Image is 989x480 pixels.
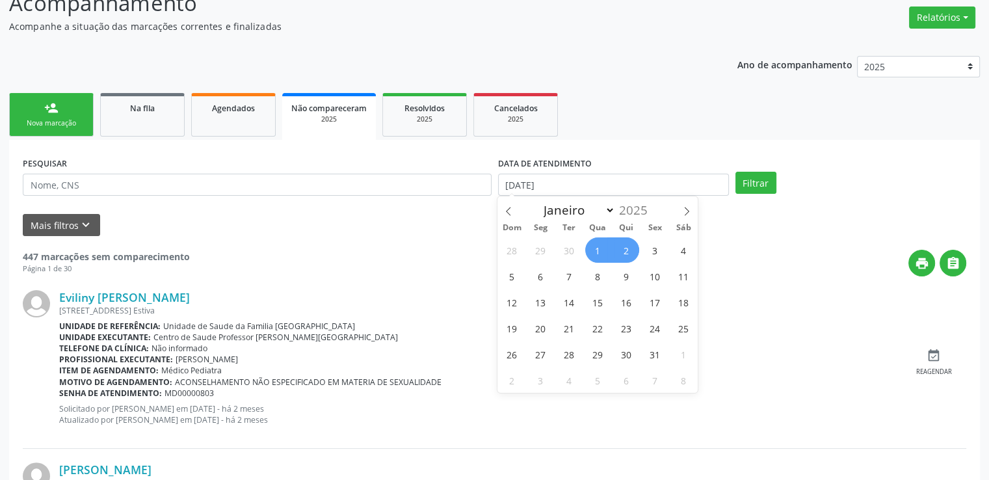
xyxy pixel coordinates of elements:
[163,321,355,332] span: Unidade de Saude da Familia [GEOGRAPHIC_DATA]
[23,290,50,317] img: img
[614,367,639,393] span: Novembro 6, 2025
[175,377,442,388] span: ACONSELHAMENTO NÃO ESPECIFICADO EM MATERIA DE SEXUALIDADE
[538,201,616,219] select: Month
[9,20,689,33] p: Acompanhe a situação das marcações correntes e finalizadas
[404,103,445,114] span: Resolvidos
[498,153,592,174] label: DATA DE ATENDIMENTO
[19,118,84,128] div: Nova marcação
[499,237,525,263] span: Setembro 28, 2025
[44,101,59,115] div: person_add
[528,263,553,289] span: Outubro 6, 2025
[499,315,525,341] span: Outubro 19, 2025
[528,367,553,393] span: Novembro 3, 2025
[642,237,668,263] span: Outubro 3, 2025
[59,305,901,316] div: [STREET_ADDRESS] Estiva
[557,237,582,263] span: Setembro 30, 2025
[585,289,611,315] span: Outubro 15, 2025
[669,224,698,232] span: Sáb
[642,315,668,341] span: Outubro 24, 2025
[59,354,173,365] b: Profissional executante:
[528,237,553,263] span: Setembro 29, 2025
[23,214,100,237] button: Mais filtroskeyboard_arrow_down
[614,263,639,289] span: Outubro 9, 2025
[946,256,960,271] i: 
[59,377,172,388] b: Motivo de agendamento:
[59,365,159,376] b: Item de agendamento:
[526,224,555,232] span: Seg
[642,367,668,393] span: Novembro 7, 2025
[909,7,975,29] button: Relatórios
[557,289,582,315] span: Outubro 14, 2025
[59,388,162,399] b: Senha de atendimento:
[614,289,639,315] span: Outubro 16, 2025
[640,224,669,232] span: Sex
[528,341,553,367] span: Outubro 27, 2025
[555,224,583,232] span: Ter
[23,153,67,174] label: PESQUISAR
[585,367,611,393] span: Novembro 5, 2025
[499,341,525,367] span: Outubro 26, 2025
[499,263,525,289] span: Outubro 5, 2025
[130,103,155,114] span: Na fila
[499,367,525,393] span: Novembro 2, 2025
[671,263,696,289] span: Outubro 11, 2025
[671,367,696,393] span: Novembro 8, 2025
[497,224,526,232] span: Dom
[557,367,582,393] span: Novembro 4, 2025
[671,237,696,263] span: Outubro 4, 2025
[557,263,582,289] span: Outubro 7, 2025
[916,367,952,377] div: Reagendar
[176,354,238,365] span: [PERSON_NAME]
[642,289,668,315] span: Outubro 17, 2025
[59,462,152,477] a: [PERSON_NAME]
[585,263,611,289] span: Outubro 8, 2025
[499,289,525,315] span: Outubro 12, 2025
[614,341,639,367] span: Outubro 30, 2025
[583,224,612,232] span: Qua
[585,237,611,263] span: Outubro 1, 2025
[498,174,729,196] input: Selecione um intervalo
[23,250,190,263] strong: 447 marcações sem comparecimento
[59,332,151,343] b: Unidade executante:
[291,114,367,124] div: 2025
[612,224,640,232] span: Qui
[291,103,367,114] span: Não compareceram
[59,403,901,425] p: Solicitado por [PERSON_NAME] em [DATE] - há 2 meses Atualizado por [PERSON_NAME] em [DATE] - há 2...
[23,263,190,274] div: Página 1 de 30
[152,343,207,354] span: Não informado
[212,103,255,114] span: Agendados
[940,250,966,276] button: 
[79,218,93,232] i: keyboard_arrow_down
[915,256,929,271] i: print
[735,172,776,194] button: Filtrar
[165,388,214,399] span: MD00000803
[927,349,941,363] i: event_available
[392,114,457,124] div: 2025
[494,103,538,114] span: Cancelados
[585,341,611,367] span: Outubro 29, 2025
[642,263,668,289] span: Outubro 10, 2025
[161,365,222,376] span: Médico Pediatra
[614,237,639,263] span: Outubro 2, 2025
[528,289,553,315] span: Outubro 13, 2025
[585,315,611,341] span: Outubro 22, 2025
[557,341,582,367] span: Outubro 28, 2025
[483,114,548,124] div: 2025
[557,315,582,341] span: Outubro 21, 2025
[59,321,161,332] b: Unidade de referência:
[59,290,190,304] a: Eviliny [PERSON_NAME]
[614,315,639,341] span: Outubro 23, 2025
[528,315,553,341] span: Outubro 20, 2025
[59,343,149,354] b: Telefone da clínica:
[737,56,852,72] p: Ano de acompanhamento
[23,174,492,196] input: Nome, CNS
[642,341,668,367] span: Outubro 31, 2025
[908,250,935,276] button: print
[671,341,696,367] span: Novembro 1, 2025
[153,332,398,343] span: Centro de Saude Professor [PERSON_NAME][GEOGRAPHIC_DATA]
[671,315,696,341] span: Outubro 25, 2025
[671,289,696,315] span: Outubro 18, 2025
